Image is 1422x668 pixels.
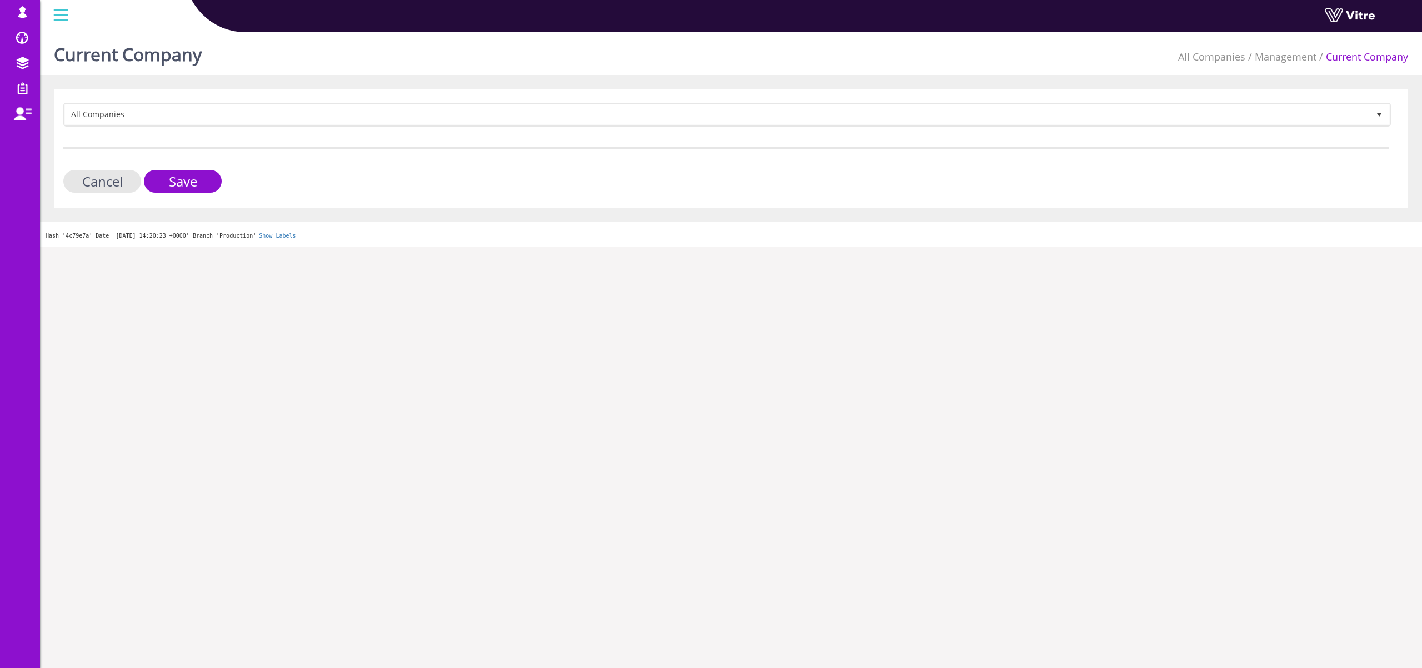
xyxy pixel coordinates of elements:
[259,233,296,239] a: Show Labels
[1369,104,1389,124] span: select
[63,170,141,193] input: Cancel
[46,233,256,239] span: Hash '4c79e7a' Date '[DATE] 14:20:23 +0000' Branch 'Production'
[65,104,1369,124] span: All Companies
[1178,50,1245,64] li: All Companies
[144,170,222,193] input: Save
[54,28,202,75] h1: Current Company
[1245,50,1316,64] li: Management
[1316,50,1408,64] li: Current Company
